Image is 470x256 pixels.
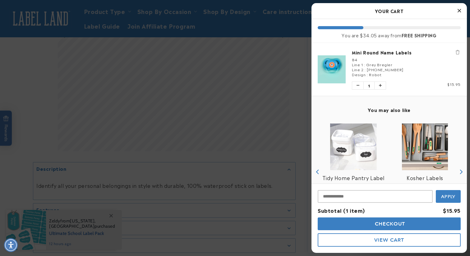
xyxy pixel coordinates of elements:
[318,6,461,16] h2: Your Cart
[330,123,377,170] img: View Tidy Home Pantry Label Set
[352,62,363,67] span: Line 1
[352,82,363,89] button: Decrease quantity of Mini Round Name Labels
[407,173,443,182] a: View Kosher Labels
[367,72,368,77] span: :
[318,43,461,96] li: product
[364,62,365,67] span: :
[318,55,346,83] img: Mini Round Name Labels - Label Land
[318,233,461,247] button: View Cart
[389,117,461,226] div: product
[373,221,405,227] span: Checkout
[447,81,461,87] span: $15.95
[318,32,461,38] div: You are $34.05 away from
[436,190,461,203] button: Apply
[375,82,386,89] button: Increase quantity of Mini Round Name Labels
[10,35,87,47] button: How long before using after applying?
[318,107,461,113] h4: You may also like
[352,57,461,62] div: 84
[454,49,461,55] button: Remove Mini Round Name Labels
[454,6,464,16] button: Close Cart
[318,117,389,226] div: product
[369,72,381,77] span: Robot
[363,82,375,89] span: 1
[402,32,437,38] b: FREE SHIPPING
[313,167,322,176] button: Previous
[443,206,461,215] div: $15.95
[352,72,366,77] span: Design
[352,49,461,55] a: Mini Round Name Labels
[4,238,18,252] div: Accessibility Menu
[366,62,392,67] span: Grey Bregler
[5,17,87,29] button: Can these labels be used on electronics?
[367,67,403,72] span: [PHONE_NUMBER]
[441,194,456,199] span: Apply
[456,167,465,176] button: Next
[318,207,365,214] span: Subtotal (1 item)
[318,217,461,230] button: Checkout
[321,173,386,191] a: View Tidy Home Pantry Label Set
[352,67,364,72] span: Line 2
[365,67,366,72] span: :
[374,237,404,243] span: View Cart
[318,190,433,203] input: Input Discount
[402,123,448,170] img: Kosher Labels - Label Land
